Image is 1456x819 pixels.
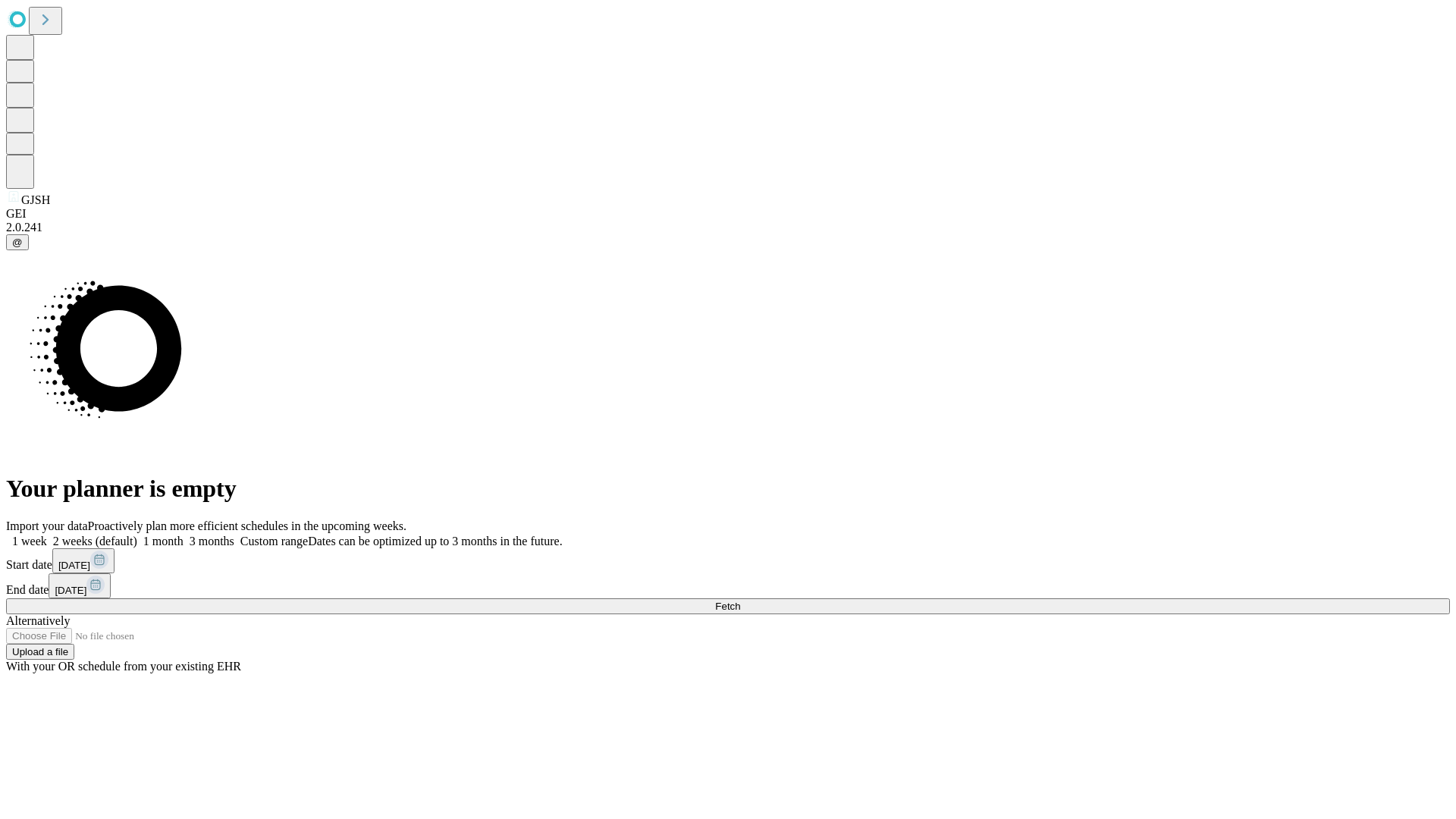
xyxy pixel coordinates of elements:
button: Upload a file [6,644,74,660]
div: 2.0.241 [6,221,1450,234]
span: @ [12,237,23,248]
span: 1 week [12,535,47,548]
button: @ [6,234,29,250]
span: 3 months [190,535,234,548]
span: With your OR schedule from your existing EHR [6,660,241,673]
span: [DATE] [58,560,90,571]
span: GJSH [21,193,50,206]
span: Proactively plan more efficient schedules in the upcoming weeks. [88,519,406,532]
span: 1 month [143,535,184,548]
button: [DATE] [52,548,115,573]
span: 2 weeks (default) [53,535,137,548]
span: [DATE] [55,585,86,596]
span: Alternatively [6,614,70,627]
div: Start date [6,548,1450,573]
div: End date [6,573,1450,598]
span: Custom range [240,535,308,548]
div: GEI [6,207,1450,221]
button: [DATE] [49,573,111,598]
span: Dates can be optimized up to 3 months in the future. [308,535,562,548]
span: Fetch [715,601,740,612]
button: Fetch [6,598,1450,614]
span: Import your data [6,519,88,532]
h1: Your planner is empty [6,475,1450,503]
